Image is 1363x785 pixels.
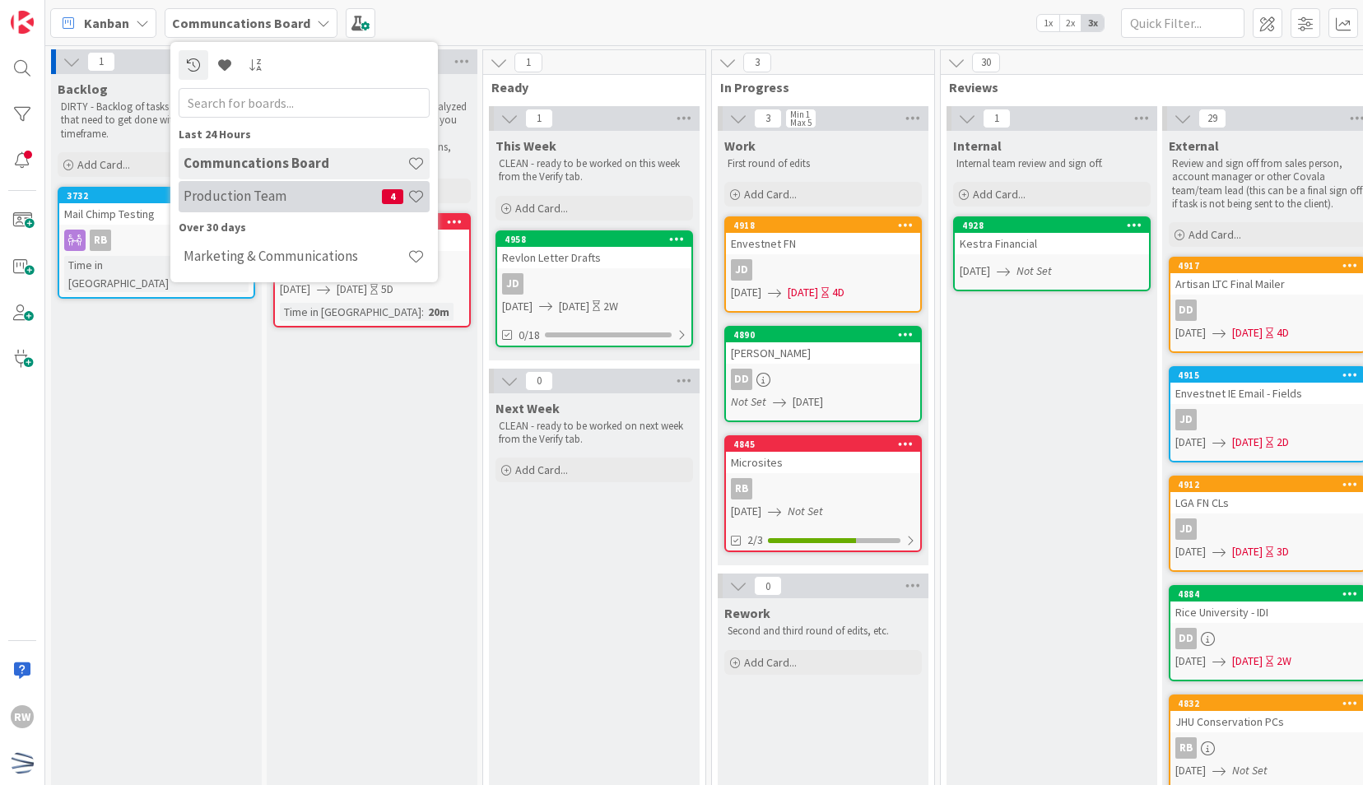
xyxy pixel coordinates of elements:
[495,400,560,416] span: Next Week
[382,189,403,204] span: 4
[832,284,844,301] div: 4D
[724,216,922,313] a: 4918Envestnet FNJD[DATE][DATE]4D
[1169,137,1219,154] span: External
[955,218,1149,233] div: 4928
[1175,653,1206,670] span: [DATE]
[525,371,553,391] span: 0
[731,394,766,409] i: Not Set
[1232,543,1263,560] span: [DATE]
[731,259,752,281] div: JD
[726,218,920,233] div: 4918
[59,188,254,225] div: 3732Mail Chimp Testing
[726,342,920,364] div: [PERSON_NAME]
[505,234,691,245] div: 4958
[64,256,174,292] div: Time in [GEOGRAPHIC_DATA]
[1189,227,1241,242] span: Add Card...
[1232,434,1263,451] span: [DATE]
[726,478,920,499] div: RB
[983,109,1011,128] span: 1
[788,504,823,518] i: Not Set
[728,625,919,638] p: Second and third round of edits, etc.
[973,187,1026,202] span: Add Card...
[424,303,454,321] div: 20m
[726,437,920,473] div: 4845Microsites
[788,284,818,301] span: [DATE]
[1172,157,1363,211] p: Review and sign off from sales person, account manager or other Covala team/team lead (this can b...
[87,52,115,72] span: 1
[1175,737,1197,759] div: RB
[731,369,752,390] div: DD
[497,273,691,295] div: JD
[726,437,920,452] div: 4845
[1175,434,1206,451] span: [DATE]
[754,109,782,128] span: 3
[724,605,770,621] span: Rework
[502,273,523,295] div: JD
[497,247,691,268] div: Revlon Letter Drafts
[184,155,407,171] h4: Communcations Board
[172,15,310,31] b: Communcations Board
[515,201,568,216] span: Add Card...
[497,232,691,247] div: 4958
[11,705,34,728] div: RW
[1175,628,1197,649] div: DD
[58,81,108,97] span: Backlog
[77,157,130,172] span: Add Card...
[277,100,468,167] p: CLEANING - Tasks that need to be analyzed and completed soon. Please be sure you have all the inf...
[1175,324,1206,341] span: [DATE]
[184,248,407,264] h4: Marketing & Communications
[499,157,690,184] p: CLEAN - ready to be worked on this week from the Verify tab.
[179,126,430,143] div: Last 24 Hours
[1277,653,1291,670] div: 2W
[381,281,393,298] div: 5D
[724,137,756,154] span: Work
[495,137,556,154] span: This Week
[1198,109,1226,128] span: 29
[726,259,920,281] div: JD
[280,281,310,298] span: [DATE]
[733,439,920,450] div: 4845
[726,369,920,390] div: DD
[790,118,812,127] div: Max 5
[790,110,810,118] div: Min 1
[421,303,424,321] span: :
[525,109,553,128] span: 1
[953,137,1002,154] span: Internal
[1277,324,1289,341] div: 4D
[179,219,430,236] div: Over 30 days
[1175,543,1206,560] span: [DATE]
[59,230,254,251] div: RB
[733,220,920,231] div: 4918
[1232,653,1263,670] span: [DATE]
[1232,763,1268,778] i: Not Set
[67,190,254,202] div: 3732
[491,79,685,95] span: Ready
[11,11,34,34] img: Visit kanbanzone.com
[744,655,797,670] span: Add Card...
[747,532,763,549] span: 2/3
[59,188,254,203] div: 3732
[495,230,693,347] a: 4958Revlon Letter DraftsJD[DATE][DATE]2W0/18
[61,100,252,141] p: DIRTY - Backlog of tasks and assignments that need to get done within a 3-month timeframe.
[720,79,914,95] span: In Progress
[1277,543,1289,560] div: 3D
[1232,324,1263,341] span: [DATE]
[955,218,1149,254] div: 4928Kestra Financial
[744,187,797,202] span: Add Card...
[726,218,920,254] div: 4918Envestnet FN
[59,203,254,225] div: Mail Chimp Testing
[559,298,589,315] span: [DATE]
[280,303,421,321] div: Time in [GEOGRAPHIC_DATA]
[11,751,34,774] img: avatar
[955,233,1149,254] div: Kestra Financial
[1059,15,1082,31] span: 2x
[728,157,919,170] p: First round of edits
[84,13,129,33] span: Kanban
[953,216,1151,291] a: 4928Kestra Financial[DATE]Not Set
[497,232,691,268] div: 4958Revlon Letter Drafts
[724,326,922,422] a: 4890[PERSON_NAME]DDNot Set[DATE]
[731,503,761,520] span: [DATE]
[733,329,920,341] div: 4890
[972,53,1000,72] span: 30
[499,420,690,447] p: CLEAN - ready to be worked on next week from the Verify tab.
